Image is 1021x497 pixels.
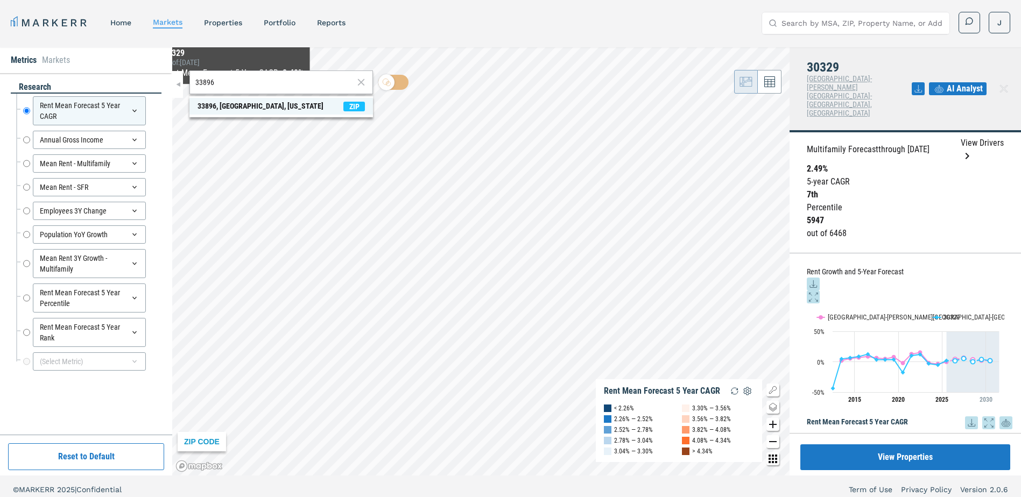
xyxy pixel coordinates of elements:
div: 3.04% — 3.30% [614,446,653,457]
div: 30329 [163,48,304,58]
a: Term of Use [849,484,892,495]
tspan: 2025 [935,396,948,403]
text: -50% [812,389,825,396]
a: MARKERR [11,15,89,30]
path: Sunday, 28 Jun, 20:00, -17.7. 30329. [901,371,905,375]
div: 2.52% — 2.78% [614,424,653,435]
a: Privacy Policy [901,484,952,495]
button: Show 30329 [933,313,961,321]
h5: Rent Mean Forecast 5 Year CAGR [807,416,1012,429]
span: Confidential [76,485,122,494]
path: Sunday, 28 Jun, 20:00, 8.53. 30329. [857,354,861,359]
button: Other options map button [766,452,779,465]
path: Wednesday, 28 Jun, 20:00, -0.08. 30329. [971,360,975,364]
div: 4.08% — 4.34% [692,435,731,446]
path: Tuesday, 28 Jun, 20:00, 12.41. 30329. [866,352,870,356]
span: [GEOGRAPHIC_DATA]-[PERSON_NAME][GEOGRAPHIC_DATA]-[GEOGRAPHIC_DATA], [GEOGRAPHIC_DATA] [807,74,872,117]
span: ZIP [343,102,365,111]
button: Zoom out map button [766,435,779,448]
li: Metrics [11,54,37,67]
p: out of 6468 [807,227,1004,240]
button: View Properties [800,444,1010,470]
h5: Rent Growth and 5-Year Forecast [807,266,1012,303]
path: Wednesday, 28 Jun, 20:00, 3.41. 30329. [875,358,879,362]
path: Friday, 28 Jun, 20:00, 1.88. 30329. [988,358,992,363]
li: Markets [42,54,70,67]
button: AI Analyst [929,82,987,95]
div: < 2.26% [614,403,634,414]
button: Reset to Default [8,443,164,470]
p: 5-year CAGR [807,175,1004,188]
div: Map Tooltip Content [163,48,304,80]
img: Settings [741,385,754,397]
a: properties [204,18,242,27]
div: (Select Metric) [33,352,146,371]
path: Thursday, 28 Jun, 20:00, 3.78. 30329. [980,357,984,361]
div: Annual Gross Income [33,131,146,149]
div: Rent Mean Forecast 5 Year CAGR : [163,67,304,80]
div: Employees 3Y Change [33,202,146,220]
p: Multifamily Forecast [807,143,930,156]
input: Search by MSA, ZIP, Property Name, or Address [781,12,943,34]
div: Rent Mean Forecast 5 Year CAGR [33,96,146,125]
div: 33896, [GEOGRAPHIC_DATA], [US_STATE] [198,101,323,112]
path: Monday, 28 Jun, 20:00, 9.94. 30329. [910,353,914,358]
a: Version 2.0.6 [960,484,1008,495]
span: © [13,485,19,494]
div: Rent Mean Forecast 5 Year Rank [33,318,146,347]
path: Thursday, 28 Jun, 20:00, -43.86. 30329. [831,386,835,390]
path: Friday, 28 Jun, 20:00, 3.63. 30329. [892,357,896,361]
svg: Interactive chart [807,303,1004,411]
strong: 7th [807,189,818,200]
span: Search Bar Suggestion Item: 33896, Champions Gate, Florida [189,98,373,115]
tspan: 2020 [892,396,905,403]
path: Saturday, 28 Jun, 20:00, 6.52. 30329. [848,356,853,360]
a: Portfolio [264,18,295,27]
div: 3.30% — 3.56% [692,403,731,414]
a: reports [317,18,346,27]
span: AI Analyst [947,82,983,95]
canvas: Map [172,47,790,475]
h4: 30329 [807,60,912,74]
div: > 4.34% [692,446,713,457]
button: Change style map button [766,401,779,414]
div: Mean Rent 3Y Growth - Multifamily [33,249,146,278]
div: 3.82% — 4.08% [692,424,731,435]
button: Show Atlanta-Sandy Springs-Roswell, GA [817,313,921,321]
input: Search by MSA or ZIP Code [195,77,354,88]
g: 30329, line 4 of 4 with 5 data points. [953,357,992,364]
text: 0% [817,359,825,366]
a: View Drivers [961,137,1004,162]
path: Monday, 28 Jun, 20:00, 5.3. 30329. [962,357,966,361]
div: Rent Growth and 5-Year Forecast. Highcharts interactive chart. [807,303,1012,411]
strong: 5947 [807,215,824,225]
button: Zoom in map button [766,418,779,431]
path: Sunday, 28 Jun, 20:00, 1.63. 30329. [953,359,957,363]
div: Population YoY Growth [33,225,146,244]
span: 2025 | [57,485,76,494]
div: As of : [DATE] [163,58,304,67]
tspan: 2030 [980,396,992,403]
div: Mean Rent - Multifamily [33,154,146,173]
button: J [989,12,1010,33]
a: Mapbox logo [175,460,223,472]
strong: 2.49% [807,164,828,174]
a: home [110,18,131,27]
text: 50% [814,328,825,336]
path: Wednesday, 28 Jun, 20:00, -3.19. 30329. [927,361,931,366]
button: Show/Hide Legend Map Button [766,384,779,396]
tspan: 2015 [848,396,861,403]
p: Percentile [807,201,1004,214]
path: Thursday, 28 Jun, 20:00, 3.37. 30329. [883,358,888,362]
span: J [997,17,1002,28]
div: 2.78% — 3.04% [614,435,653,446]
path: Saturday, 28 Jun, 20:00, 1.86. 30329. [945,358,949,363]
span: MARKERR [19,485,57,494]
a: markets [153,18,182,26]
div: Mean Rent - SFR [33,178,146,196]
div: 3.56% — 3.82% [692,414,731,424]
img: Reload Legend [728,385,741,397]
path: Tuesday, 28 Jun, 20:00, 12.03. 30329. [918,352,923,357]
b: 2.49% [283,68,304,78]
